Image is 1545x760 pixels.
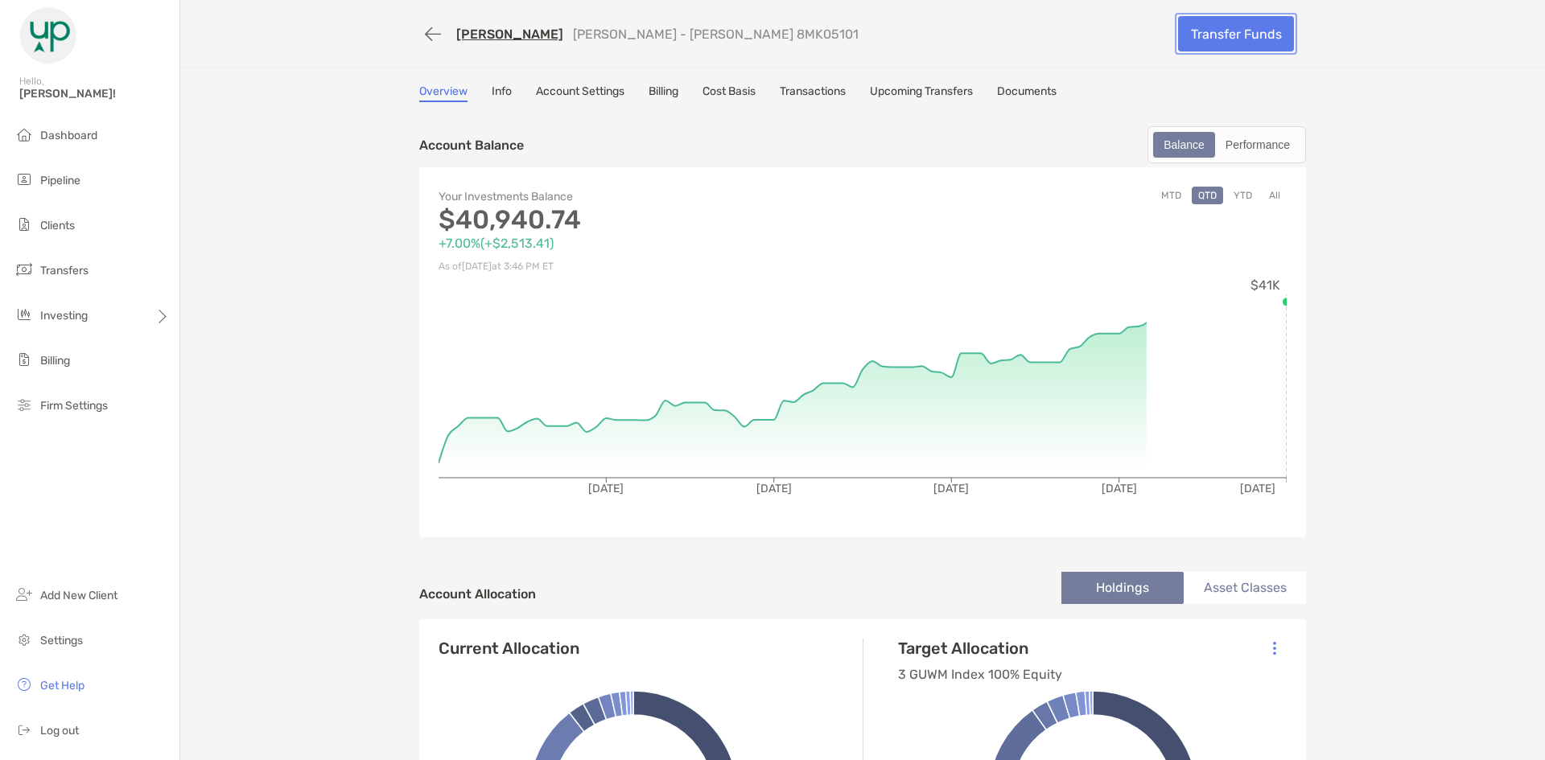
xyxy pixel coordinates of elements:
span: Transfers [40,264,89,277]
button: QTD [1192,187,1223,204]
img: investing icon [14,305,34,324]
img: Icon List Menu [1273,641,1276,655]
p: 3 GUWM Index 100% Equity [898,664,1062,684]
p: $40,940.74 [439,210,863,230]
span: Pipeline [40,174,80,187]
tspan: [DATE] [588,482,624,495]
p: [PERSON_NAME] - [PERSON_NAME] 8MK05101 [573,27,859,42]
a: Cost Basis [702,84,756,102]
a: Billing [649,84,678,102]
a: Account Settings [536,84,624,102]
p: +7.00% ( +$2,513.41 ) [439,233,863,253]
span: [PERSON_NAME]! [19,87,170,101]
button: All [1263,187,1287,204]
span: Log out [40,724,79,737]
li: Asset Classes [1184,572,1306,604]
img: billing icon [14,350,34,369]
h4: Target Allocation [898,639,1062,658]
span: Dashboard [40,129,97,142]
span: Clients [40,219,75,232]
img: dashboard icon [14,125,34,144]
a: Transactions [780,84,846,102]
tspan: [DATE] [1102,482,1137,495]
a: Info [492,84,512,102]
tspan: [DATE] [756,482,792,495]
img: add_new_client icon [14,585,34,604]
a: Overview [419,84,468,102]
img: get-help icon [14,675,34,694]
span: Settings [40,634,83,647]
a: Documents [997,84,1057,102]
li: Holdings [1061,572,1184,604]
p: Account Balance [419,135,524,155]
a: [PERSON_NAME] [456,27,563,42]
p: Your Investments Balance [439,187,863,207]
img: Zoe Logo [19,6,77,64]
tspan: [DATE] [933,482,969,495]
tspan: [DATE] [1240,482,1275,495]
img: pipeline icon [14,170,34,189]
img: settings icon [14,630,34,649]
img: transfers icon [14,260,34,279]
span: Firm Settings [40,399,108,413]
a: Upcoming Transfers [870,84,973,102]
img: logout icon [14,720,34,739]
div: segmented control [1147,126,1306,163]
h4: Current Allocation [439,639,579,658]
img: clients icon [14,215,34,234]
span: Investing [40,309,88,322]
img: firm-settings icon [14,395,34,414]
button: MTD [1155,187,1188,204]
div: Balance [1155,134,1213,156]
button: YTD [1227,187,1259,204]
span: Get Help [40,679,84,692]
span: Add New Client [40,589,117,602]
h4: Account Allocation [419,586,536,602]
tspan: $41K [1250,277,1280,293]
a: Transfer Funds [1178,16,1294,51]
div: Performance [1217,134,1299,156]
p: As of [DATE] at 3:46 PM ET [439,257,863,277]
span: Billing [40,354,70,368]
